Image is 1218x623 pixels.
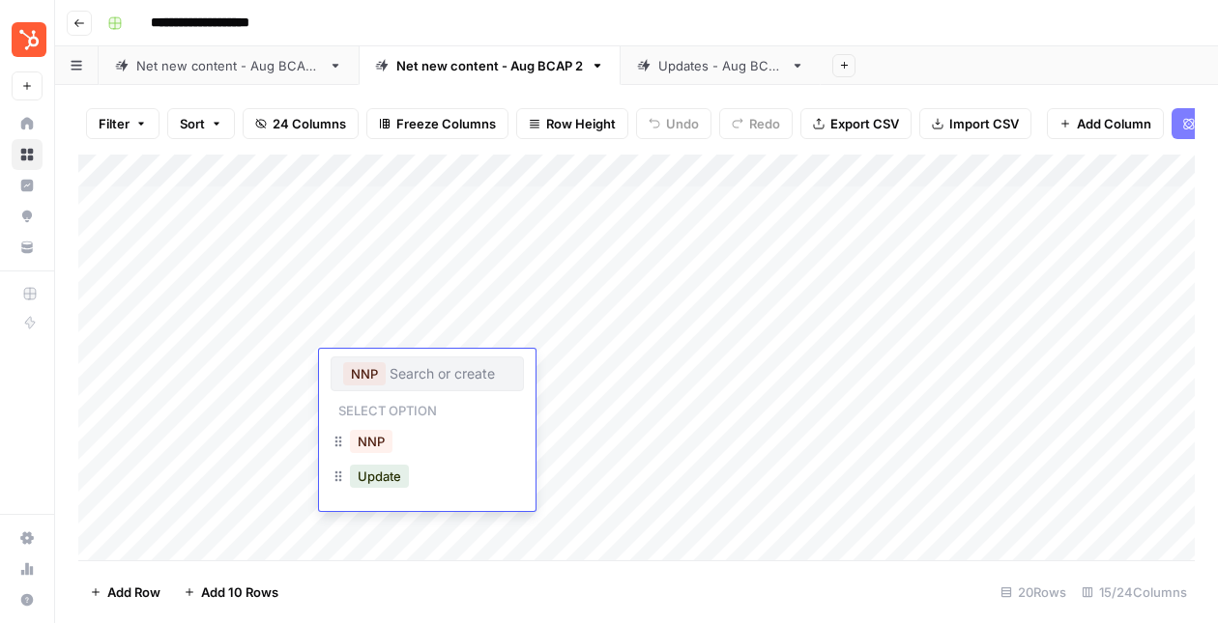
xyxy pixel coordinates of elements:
[366,108,508,139] button: Freeze Columns
[396,114,496,133] span: Freeze Columns
[636,108,711,139] button: Undo
[243,108,359,139] button: 24 Columns
[12,108,43,139] a: Home
[86,108,159,139] button: Filter
[12,170,43,201] a: Insights
[12,201,43,232] a: Opportunities
[749,114,780,133] span: Redo
[830,114,899,133] span: Export CSV
[331,397,445,420] p: Select option
[666,114,699,133] span: Undo
[12,553,43,584] a: Usage
[390,365,511,382] input: Search or create
[331,461,524,496] div: Update
[546,114,616,133] span: Row Height
[136,56,321,75] div: Net new content - Aug BCAP 1
[516,108,628,139] button: Row Height
[12,22,46,57] img: Blog Content Action Plan Logo
[350,430,392,453] button: NNP
[167,108,235,139] button: Sort
[99,114,130,133] span: Filter
[919,108,1031,139] button: Import CSV
[949,114,1019,133] span: Import CSV
[396,56,583,75] div: Net new content - Aug BCAP 2
[1074,577,1195,608] div: 15/24 Columns
[719,108,793,139] button: Redo
[201,582,278,602] span: Add 10 Rows
[658,56,783,75] div: Updates - Aug BCAP
[993,577,1074,608] div: 20 Rows
[800,108,912,139] button: Export CSV
[1047,108,1164,139] button: Add Column
[331,426,524,461] div: NNP
[180,114,205,133] span: Sort
[12,523,43,553] a: Settings
[273,114,346,133] span: 24 Columns
[359,46,621,85] a: Net new content - Aug BCAP 2
[78,577,172,608] button: Add Row
[1077,114,1151,133] span: Add Column
[107,582,160,602] span: Add Row
[12,139,43,170] a: Browse
[172,577,290,608] button: Add 10 Rows
[12,15,43,64] button: Workspace: Blog Content Action Plan
[12,232,43,263] a: Your Data
[99,46,359,85] a: Net new content - Aug BCAP 1
[343,362,386,385] button: NNP
[12,584,43,615] button: Help + Support
[621,46,821,85] a: Updates - Aug BCAP
[350,465,409,488] button: Update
